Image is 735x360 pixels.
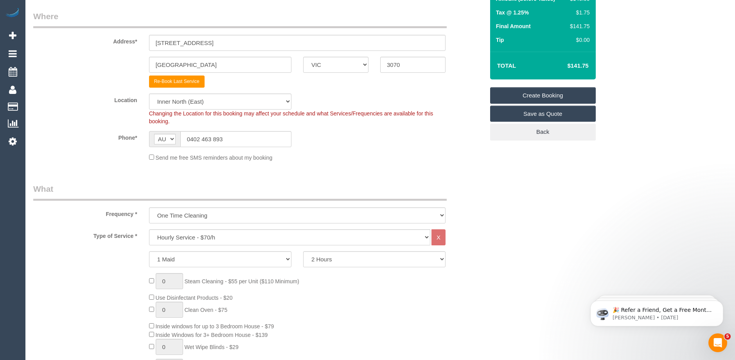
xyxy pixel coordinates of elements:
span: Wet Wipe Blinds - $29 [184,344,238,350]
label: Type of Service * [27,229,143,240]
span: Steam Cleaning - $55 per Unit ($110 Minimum) [184,278,299,284]
img: Automaid Logo [5,8,20,19]
input: Phone* [180,131,291,147]
div: $0.00 [567,36,589,44]
label: Frequency * [27,207,143,218]
iframe: Intercom notifications message [579,284,735,339]
button: Re-Book Last Service [149,76,205,88]
label: Final Amount [496,22,531,30]
iframe: Intercom live chat [708,333,727,352]
a: Save as Quote [490,106,596,122]
span: Use Disinfectant Products - $20 [156,295,233,301]
label: Tip [496,36,504,44]
label: Location [27,94,143,104]
div: $141.75 [567,22,589,30]
label: Address* [27,35,143,45]
a: Back [490,124,596,140]
legend: Where [33,11,447,28]
input: Post Code* [380,57,446,73]
input: Suburb* [149,57,291,73]
a: Create Booking [490,87,596,104]
span: Inside Windows for 3+ Bedroom House - $139 [156,332,268,338]
legend: What [33,183,447,201]
span: 5 [724,333,731,340]
span: Clean Oven - $75 [184,307,227,313]
strong: Total [497,62,516,69]
label: Tax @ 1.25% [496,9,529,16]
label: Phone* [27,131,143,142]
h4: $141.75 [544,63,588,69]
div: $1.75 [567,9,589,16]
span: Changing the Location for this booking may affect your schedule and what Services/Frequencies are... [149,110,433,124]
span: Send me free SMS reminders about my booking [156,155,273,161]
span: Inside windows for up to 3 Bedroom House - $79 [156,323,274,329]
